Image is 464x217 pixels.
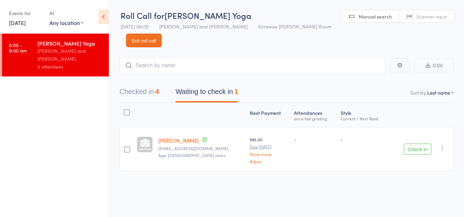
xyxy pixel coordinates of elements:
div: Events for [9,8,43,19]
small: Due [DATE] [250,144,288,149]
span: Age: [DEMOGRAPHIC_DATA] years [158,152,225,158]
span: [PERSON_NAME] Yoga [165,10,251,21]
div: Any location [49,19,83,26]
button: Checked in4 [120,84,159,103]
time: 8:00 - 9:00 am [9,42,27,53]
div: - [294,136,335,142]
div: Last name [427,89,450,96]
div: $95.00 [250,136,288,164]
a: Adjust [250,159,288,164]
div: since last grading [294,116,335,121]
a: Exit roll call [126,34,162,47]
span: [PERSON_NAME] and [PERSON_NAME] [159,23,248,30]
div: Next Payment [247,106,291,124]
div: Atten­dances [291,106,338,124]
button: Check in [404,144,431,155]
div: 5 attendees [37,63,103,71]
a: 8:00 -9:00 am[PERSON_NAME] Yoga[PERSON_NAME] and [PERSON_NAME]5 attendees [2,34,109,76]
div: - [341,136,387,142]
span: [DATE] 08:00 [121,23,149,30]
span: Manual search [359,13,392,20]
button: Waiting to check in1 [176,84,238,103]
a: Show more [250,152,288,156]
div: 4 [155,88,159,95]
button: CSV [415,58,454,73]
label: Sort by [410,89,426,96]
div: Current / Next Rank [341,116,387,121]
div: Style [338,106,390,124]
div: At [49,8,83,19]
a: [PERSON_NAME] [158,137,199,144]
div: [PERSON_NAME] and [PERSON_NAME] [37,47,103,63]
span: Kirrawee [PERSON_NAME] Room [258,23,331,30]
a: [DATE] [9,19,26,26]
span: Scanner input [416,13,447,20]
span: Roll Call for [121,10,165,21]
input: Search by name [120,58,385,73]
div: 1 [234,88,238,95]
div: [PERSON_NAME] Yoga [37,39,103,47]
small: patstedman@optusnet.com.au [158,146,244,151]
